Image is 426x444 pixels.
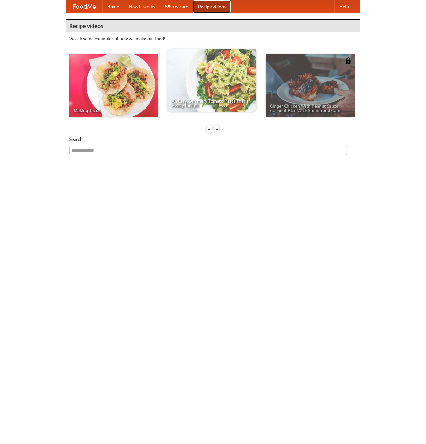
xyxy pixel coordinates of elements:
h5: Search [69,136,357,142]
div: « [207,125,212,133]
span: An Easy, Summery Tomato Pasta That's Ready for Fall [172,99,252,108]
div: » [214,125,219,133]
p: Watch some examples of how we make our food! [69,35,357,42]
a: An Easy, Summery Tomato Pasta That's Ready for Fall [167,49,256,112]
span: Making Tacos [74,108,154,113]
h4: Recipe videos [66,20,360,32]
a: Making Tacos [69,54,158,117]
a: How it works [124,0,160,13]
img: 483408.png [345,57,351,64]
a: FoodMe [66,0,102,13]
a: Home [102,0,124,13]
a: Help [334,0,354,13]
a: Recipe videos [193,0,231,13]
a: Who we are [160,0,193,13]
